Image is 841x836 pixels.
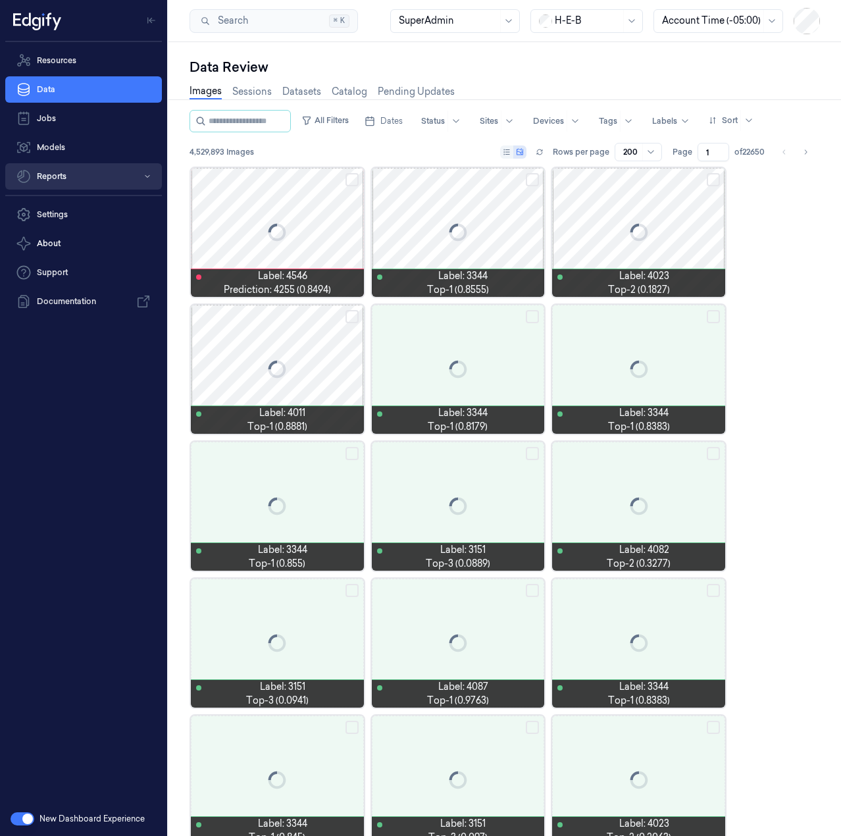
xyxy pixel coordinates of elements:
span: Search [213,14,248,28]
button: Select row [526,310,539,323]
button: Select row [345,721,359,734]
span: Label: 4023 [619,817,669,831]
button: Search⌘K [190,9,358,33]
a: Pending Updates [378,85,455,99]
a: Sessions [232,85,272,99]
span: top-1 (0.8555) [427,283,489,297]
span: Label: 3344 [258,543,307,557]
button: Select row [526,584,539,597]
span: Label: 4023 [619,269,669,283]
span: top-1 (0.8383) [608,420,670,434]
button: Select row [707,310,720,323]
span: top-1 (0.8881) [247,420,307,434]
span: 4,529,893 Images [190,146,254,158]
button: Select row [526,173,539,186]
span: Dates [380,115,403,127]
span: top-3 (0.0889) [426,557,490,571]
button: Select row [345,173,359,186]
button: Dates [359,111,408,132]
span: Page [673,146,692,158]
span: top-1 (0.9763) [427,694,489,708]
span: Label: 3344 [438,269,488,283]
a: Support [5,259,162,286]
span: top-2 (0.3277) [607,557,671,571]
span: Label: 4546 [258,269,307,283]
p: Rows per page [553,146,609,158]
nav: pagination [775,143,815,161]
button: Reports [5,163,162,190]
span: top-1 (0.855) [249,557,305,571]
a: Jobs [5,105,162,132]
span: Label: 3344 [438,406,488,420]
button: Select row [707,173,720,186]
button: Select row [526,721,539,734]
button: Select row [707,584,720,597]
a: Catalog [332,85,367,99]
span: Label: 3344 [619,406,669,420]
div: Data Review [190,58,820,76]
button: Select row [707,447,720,460]
span: Label: 3344 [258,817,307,831]
button: Select row [345,447,359,460]
span: top-2 (0.1827) [608,283,670,297]
a: Data [5,76,162,103]
span: top-1 (0.8179) [428,420,488,434]
button: Go to next page [796,143,815,161]
span: Prediction: 4255 (0.8494) [224,283,331,297]
button: All Filters [296,110,354,131]
button: About [5,230,162,257]
a: Images [190,84,222,99]
a: Documentation [5,288,162,315]
span: Label: 3151 [260,680,305,694]
span: top-1 (0.8383) [608,694,670,708]
a: Models [5,134,162,161]
span: Label: 4011 [259,406,305,420]
span: of 22650 [734,146,765,158]
button: Select row [707,721,720,734]
span: Label: 3344 [619,680,669,694]
button: Select row [345,310,359,323]
span: Label: 4087 [438,680,488,694]
a: Resources [5,47,162,74]
a: Settings [5,201,162,228]
a: Datasets [282,85,321,99]
span: top-3 (0.0941) [246,694,309,708]
span: Label: 3151 [440,543,486,557]
button: Select row [526,447,539,460]
button: Toggle Navigation [141,10,162,31]
button: Select row [345,584,359,597]
span: Label: 3151 [440,817,486,831]
span: Label: 4082 [619,543,669,557]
